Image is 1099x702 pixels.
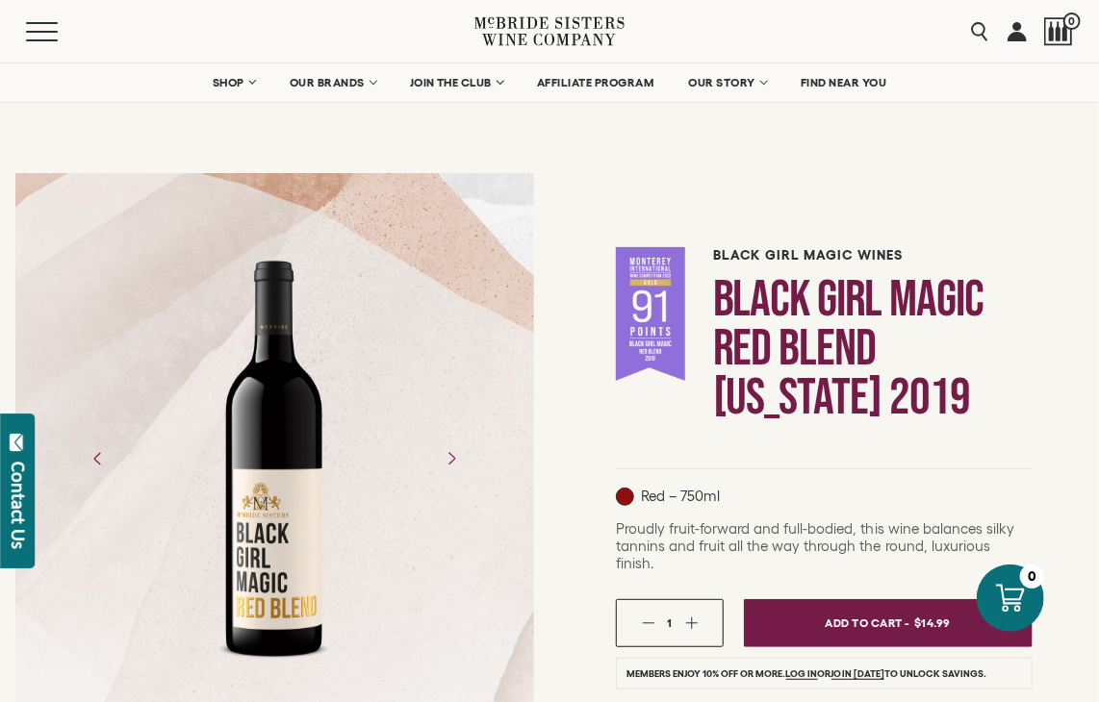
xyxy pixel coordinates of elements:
a: OUR BRANDS [277,63,388,102]
li: Members enjoy 10% off or more. or to unlock savings. [616,658,1033,689]
span: OUR STORY [689,76,756,89]
span: Proudly fruit-forward and full-bodied, this wine balances silky tannins and fruit all the way thr... [616,520,1014,571]
div: 0 [1020,564,1044,589]
h6: Black Girl Magic Wines [713,247,1033,263]
a: OUR STORY [677,63,780,102]
div: Contact Us [9,462,28,549]
span: Add To Cart - [826,609,910,637]
button: Mobile Menu Trigger [26,22,95,41]
span: AFFILIATE PROGRAM [537,76,654,89]
a: Log in [786,668,818,680]
span: FIND NEAR YOU [801,76,887,89]
a: JOIN THE CLUB [397,63,516,102]
a: join [DATE] [831,668,884,680]
span: JOIN THE CLUB [410,76,493,89]
p: Red – 750ml [616,488,720,506]
a: SHOP [200,63,268,102]
span: 1 [667,616,672,629]
span: $14.99 [914,609,951,637]
button: Previous [73,434,123,484]
span: SHOP [213,76,245,89]
button: Add To Cart - $14.99 [744,599,1033,647]
a: FIND NEAR YOU [788,63,900,102]
span: 0 [1063,13,1081,30]
button: Next [426,434,476,484]
a: AFFILIATE PROGRAM [524,63,667,102]
span: OUR BRANDS [290,76,365,89]
h1: Black Girl Magic Red Blend [US_STATE] 2019 [713,275,1033,422]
